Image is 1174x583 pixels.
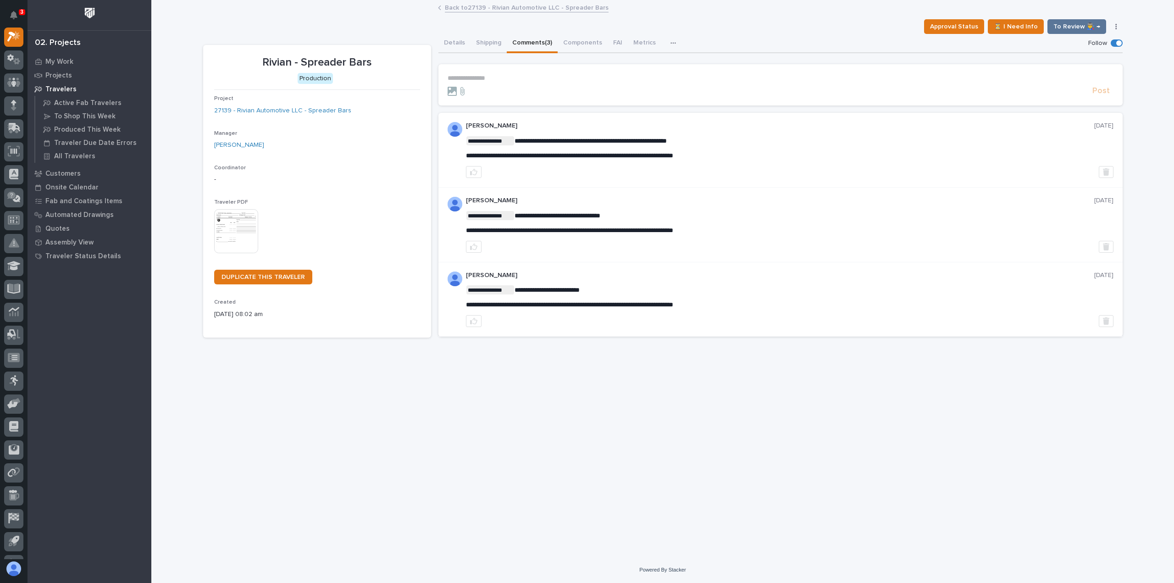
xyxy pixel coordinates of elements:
[1099,166,1113,178] button: Delete post
[45,197,122,205] p: Fab and Coatings Items
[558,34,608,53] button: Components
[438,34,471,53] button: Details
[28,194,151,208] a: Fab and Coatings Items
[1053,21,1100,32] span: To Review 👨‍🏭 →
[471,34,507,53] button: Shipping
[628,34,661,53] button: Metrics
[28,68,151,82] a: Projects
[45,58,73,66] p: My Work
[466,272,1094,279] p: [PERSON_NAME]
[214,106,351,116] a: 27139 - Rivian Automotive LLC - Spreader Bars
[45,85,77,94] p: Travelers
[4,559,23,578] button: users-avatar
[45,239,94,247] p: Assembly View
[28,180,151,194] a: Onsite Calendar
[28,249,151,263] a: Traveler Status Details
[54,139,137,147] p: Traveler Due Date Errors
[214,131,237,136] span: Manager
[466,315,482,327] button: like this post
[28,222,151,235] a: Quotes
[28,208,151,222] a: Automated Drawings
[214,56,420,69] p: Rivian - Spreader Bars
[298,73,333,84] div: Production
[445,2,609,12] a: Back to27139 - Rivian Automotive LLC - Spreader Bars
[45,225,70,233] p: Quotes
[35,150,151,162] a: All Travelers
[35,110,151,122] a: To Shop This Week
[639,567,686,572] a: Powered By Stacker
[608,34,628,53] button: FAI
[214,300,236,305] span: Created
[54,152,95,161] p: All Travelers
[45,72,72,80] p: Projects
[448,197,462,211] img: AOh14Gjx62Rlbesu-yIIyH4c_jqdfkUZL5_Os84z4H1p=s96-c
[54,112,116,121] p: To Shop This Week
[45,252,121,261] p: Traveler Status Details
[28,82,151,96] a: Travelers
[28,167,151,180] a: Customers
[1088,39,1107,47] p: Follow
[1047,19,1106,34] button: To Review 👨‍🏭 →
[28,235,151,249] a: Assembly View
[1094,197,1113,205] p: [DATE]
[35,123,151,136] a: Produced This Week
[214,165,246,171] span: Coordinator
[28,55,151,68] a: My Work
[54,126,121,134] p: Produced This Week
[466,122,1094,130] p: [PERSON_NAME]
[448,122,462,137] img: AOh14Gjx62Rlbesu-yIIyH4c_jqdfkUZL5_Os84z4H1p=s96-c
[214,96,233,101] span: Project
[45,170,81,178] p: Customers
[45,183,99,192] p: Onsite Calendar
[4,6,23,25] button: Notifications
[930,21,978,32] span: Approval Status
[214,270,312,284] a: DUPLICATE THIS TRAVELER
[35,96,151,109] a: Active Fab Travelers
[924,19,984,34] button: Approval Status
[222,274,305,280] span: DUPLICATE THIS TRAVELER
[466,166,482,178] button: like this post
[988,19,1044,34] button: ⏳ I Need Info
[1099,315,1113,327] button: Delete post
[11,11,23,26] div: Notifications3
[1094,272,1113,279] p: [DATE]
[214,175,420,184] p: -
[448,272,462,286] img: AOh14Gjx62Rlbesu-yIIyH4c_jqdfkUZL5_Os84z4H1p=s96-c
[1092,86,1110,96] span: Post
[54,99,122,107] p: Active Fab Travelers
[35,136,151,149] a: Traveler Due Date Errors
[214,310,420,319] p: [DATE] 08:02 am
[20,9,23,15] p: 3
[507,34,558,53] button: Comments (3)
[994,21,1038,32] span: ⏳ I Need Info
[214,140,264,150] a: [PERSON_NAME]
[1094,122,1113,130] p: [DATE]
[45,211,114,219] p: Automated Drawings
[466,241,482,253] button: like this post
[214,200,248,205] span: Traveler PDF
[1099,241,1113,253] button: Delete post
[1089,86,1113,96] button: Post
[81,5,98,22] img: Workspace Logo
[35,38,81,48] div: 02. Projects
[466,197,1094,205] p: [PERSON_NAME]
